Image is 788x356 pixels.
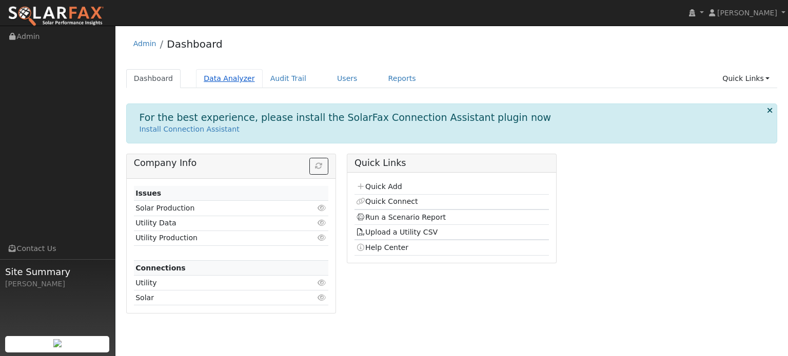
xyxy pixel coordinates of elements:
i: Click to view [318,204,327,212]
a: Audit Trail [263,69,314,88]
span: Site Summary [5,265,110,279]
i: Click to view [318,234,327,241]
a: Quick Links [715,69,777,88]
a: Reports [381,69,424,88]
strong: Connections [135,264,186,272]
i: Click to view [318,294,327,301]
a: Upload a Utility CSV [356,228,438,236]
a: Users [329,69,365,88]
td: Solar Production [134,201,297,216]
a: Data Analyzer [196,69,263,88]
td: Utility [134,276,297,290]
div: [PERSON_NAME] [5,279,110,289]
td: Utility Data [134,216,297,231]
a: Quick Connect [356,197,418,205]
h1: For the best experience, please install the SolarFax Connection Assistant plugin now [140,112,551,123]
a: Quick Add [356,182,402,191]
strong: Issues [135,189,161,197]
a: Help Center [356,243,408,252]
h5: Quick Links [354,158,549,169]
a: Dashboard [167,38,223,50]
a: Run a Scenario Report [356,213,446,221]
a: Install Connection Assistant [140,125,240,133]
i: Click to view [318,279,327,286]
img: retrieve [53,339,62,347]
a: Dashboard [126,69,181,88]
img: SolarFax [8,6,104,27]
td: Solar [134,290,297,305]
span: [PERSON_NAME] [717,9,777,17]
td: Utility Production [134,231,297,245]
h5: Company Info [134,158,328,169]
a: Admin [133,39,156,48]
i: Click to view [318,219,327,226]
